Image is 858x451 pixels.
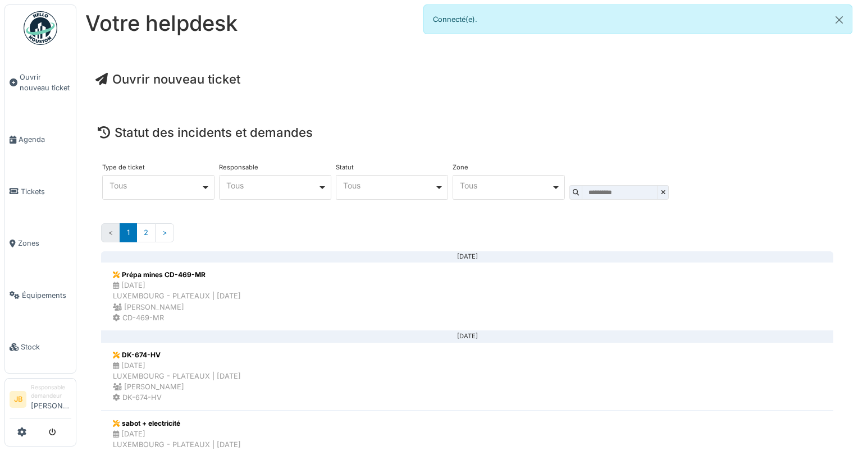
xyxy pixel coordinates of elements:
a: DK-674-HV [DATE]LUXEMBOURG - PLATEAUX | [DATE] [PERSON_NAME] DK-674-HV [101,342,833,411]
div: CD-469-MR [113,312,241,323]
div: Connecté(e). [423,4,852,34]
h4: Statut des incidents et demandes [98,125,837,140]
label: Responsable [219,164,258,171]
div: [DATE] LUXEMBOURG - PLATEAUX | [DATE] [PERSON_NAME] [113,280,241,312]
span: Agenda [19,134,71,145]
div: Tous [460,182,551,188]
div: Tous [226,182,318,188]
label: Zone [453,164,468,171]
span: Zones [18,238,71,248]
div: Tous [343,182,435,188]
span: Stock [21,342,71,352]
nav: Pages [101,223,833,251]
a: Ouvrir nouveau ticket [5,51,76,114]
a: Prépa mines CD-469-MR [DATE]LUXEMBOURG - PLATEAUX | [DATE] [PERSON_NAME] CD-469-MR [101,262,833,331]
div: DK-674-HV [113,350,241,360]
div: [DATE] [110,336,824,337]
div: Prépa mines CD-469-MR [113,270,241,280]
a: Équipements [5,269,76,321]
li: JB [10,391,26,408]
label: Type de ticket [102,164,145,171]
span: Ouvrir nouveau ticket [20,72,71,93]
label: Statut [336,164,354,171]
div: DK-674-HV [113,392,241,403]
a: Suivant [155,223,174,242]
a: Ouvrir nouveau ticket [95,72,240,86]
a: Stock [5,321,76,372]
span: Tickets [21,186,71,197]
a: Zones [5,218,76,269]
a: JB Responsable demandeur[PERSON_NAME] [10,383,71,418]
button: Close [827,5,852,35]
a: Tickets [5,165,76,217]
li: [PERSON_NAME] [31,383,71,416]
div: sabot + electricité [113,418,241,429]
img: Badge_color-CXgf-gQk.svg [24,11,57,45]
a: 2 [136,223,156,242]
div: [DATE] [110,256,824,257]
div: Tous [109,182,201,188]
a: Agenda [5,114,76,165]
a: 1 [120,223,137,242]
div: [DATE] LUXEMBOURG - PLATEAUX | [DATE] [PERSON_NAME] [113,360,241,393]
span: Équipements [22,290,71,301]
div: Responsable demandeur [31,383,71,401]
